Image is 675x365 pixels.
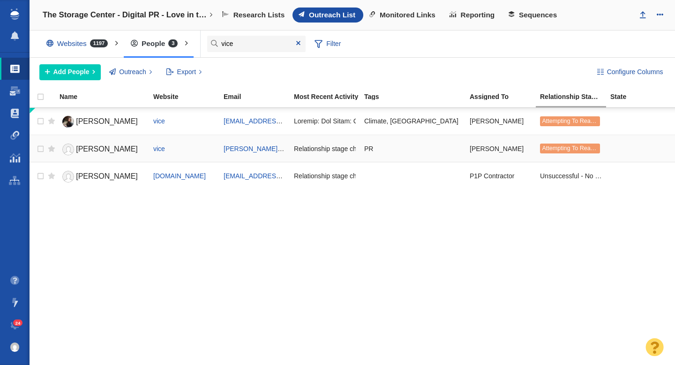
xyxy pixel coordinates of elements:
[540,93,609,101] a: Relationship Stage
[10,8,19,20] img: buzzstream_logo_iconsimple.png
[53,67,90,77] span: Add People
[363,8,443,23] a: Monitored Links
[540,93,609,100] div: Relationship Stage
[39,64,101,80] button: Add People
[13,319,23,327] span: 24
[470,93,539,101] a: Assigned To
[224,117,335,125] a: [EMAIL_ADDRESS][DOMAIN_NAME]
[153,93,223,101] a: Website
[43,10,207,20] h4: The Storage Center - Digital PR - Love in the Time of Clutter
[536,162,606,190] td: Unsuccessful - No Reply
[607,67,663,77] span: Configure Columns
[540,172,602,180] span: Unsuccessful - No Reply
[60,93,152,100] div: Name
[470,93,539,100] div: Assigned To
[119,67,146,77] span: Outreach
[60,114,145,130] a: [PERSON_NAME]
[76,145,138,153] span: [PERSON_NAME]
[364,93,469,100] div: Tags
[470,111,532,131] div: [PERSON_NAME]
[470,166,532,186] div: P1P Contractor
[380,11,435,19] span: Monitored Links
[294,144,481,153] span: Relationship stage changed to: Attempting To Reach, 3 Attempts
[10,342,20,352] img: 8a21b1a12a7554901d364e890baed237
[292,8,363,23] a: Outreach List
[153,117,165,125] a: vice
[443,8,502,23] a: Reporting
[39,33,119,54] div: Websites
[153,93,223,100] div: Website
[76,117,138,125] span: [PERSON_NAME]
[364,93,469,101] a: Tags
[76,172,138,180] span: [PERSON_NAME]
[502,8,565,23] a: Sequences
[224,172,335,180] a: [EMAIL_ADDRESS][DOMAIN_NAME]
[207,36,306,52] input: Search
[592,64,668,80] button: Configure Columns
[461,11,495,19] span: Reporting
[364,144,373,153] span: PR
[104,64,157,80] button: Outreach
[153,145,165,152] a: vice
[153,172,206,180] a: [DOMAIN_NAME]
[519,11,557,19] span: Sequences
[60,93,152,101] a: Name
[161,64,207,80] button: Export
[60,168,145,185] a: [PERSON_NAME]
[309,35,346,53] span: Filter
[542,118,618,124] span: Attempting To Reach (3 tries)
[536,135,606,162] td: Attempting To Reach (3 tries)
[177,67,196,77] span: Export
[294,172,457,180] span: Relationship stage changed to: Unsuccessful - No Reply
[542,145,618,152] span: Attempting To Reach (3 tries)
[60,141,145,158] a: [PERSON_NAME]
[224,145,497,152] a: [PERSON_NAME][EMAIL_ADDRESS][PERSON_NAME][PERSON_NAME][DOMAIN_NAME]
[216,8,292,23] a: Research Lists
[536,108,606,135] td: Attempting To Reach (3 tries)
[470,138,532,159] div: [PERSON_NAME]
[294,93,363,100] div: Most Recent Activity
[224,93,293,100] div: Email
[224,93,293,101] a: Email
[309,11,355,19] span: Outreach List
[90,39,108,47] span: 1197
[364,117,458,125] span: Climate, PR
[233,11,285,19] span: Research Lists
